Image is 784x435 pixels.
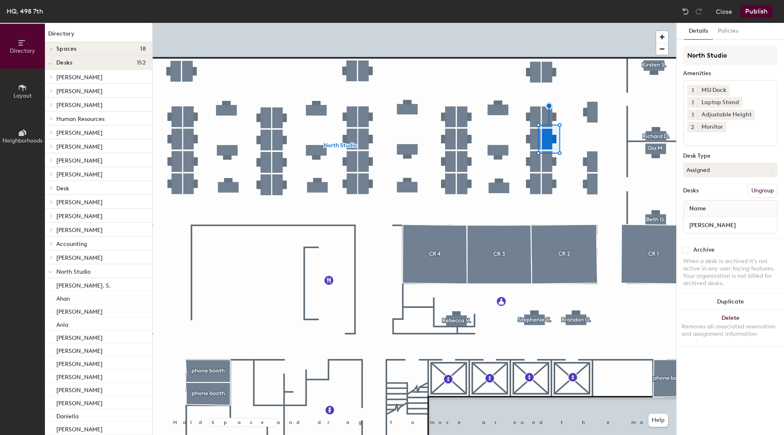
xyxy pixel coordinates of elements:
[56,371,102,381] p: [PERSON_NAME]
[692,111,694,119] span: 1
[56,280,111,289] p: [PERSON_NAME]. S.
[692,98,694,107] span: 1
[137,60,146,66] span: 152
[695,7,703,16] img: Redo
[698,122,726,132] div: Monitor
[693,247,715,253] div: Archive
[56,358,102,368] p: [PERSON_NAME]
[56,384,102,394] p: [PERSON_NAME]
[683,70,777,77] div: Amenities
[691,123,694,132] span: 2
[687,122,698,132] button: 2
[713,23,743,40] button: Policies
[698,97,742,108] div: Laptop Stand
[56,88,102,95] span: [PERSON_NAME]
[683,153,777,159] div: Desk Type
[687,109,698,120] button: 1
[684,23,713,40] button: Details
[56,74,102,81] span: [PERSON_NAME]
[2,137,42,144] span: Neighborhoods
[56,268,91,275] span: North Studio
[56,213,102,220] span: [PERSON_NAME]
[56,306,102,315] p: [PERSON_NAME]
[698,109,755,120] div: Adjustable Height
[56,199,102,206] span: [PERSON_NAME]
[56,424,102,433] p: [PERSON_NAME]
[56,157,102,164] span: [PERSON_NAME]
[56,227,102,234] span: [PERSON_NAME]
[682,7,690,16] img: Undo
[56,102,102,109] span: [PERSON_NAME]
[685,201,710,216] span: Name
[140,46,146,52] span: 18
[687,97,698,108] button: 1
[56,293,70,302] p: Ahan
[692,86,694,95] span: 1
[740,5,773,18] button: Publish
[7,6,43,16] div: HQ, 498 7th
[683,187,699,194] div: Desks
[56,60,72,66] span: Desks
[13,92,32,99] span: Layout
[56,319,68,328] p: Ania
[687,85,698,96] button: 1
[56,332,102,341] p: [PERSON_NAME]
[56,345,102,355] p: [PERSON_NAME]
[716,5,732,18] button: Close
[10,47,35,54] span: Directory
[677,310,784,346] button: DeleteRemoves all associated reservation and assignment information
[56,129,102,136] span: [PERSON_NAME]
[698,85,730,96] div: MSI Dock
[56,46,77,52] span: Spaces
[748,184,777,198] button: Ungroup
[56,116,105,123] span: Human Resources
[683,258,777,287] div: When a desk is archived it's not active in any user-facing features. Your organization is not bil...
[677,294,784,310] button: Duplicate
[45,29,152,42] h1: Directory
[56,185,69,192] span: Desk
[685,219,775,231] input: Unnamed desk
[56,254,102,261] span: [PERSON_NAME]
[683,163,777,177] button: Assigned
[56,410,78,420] p: Daniella
[648,414,668,427] button: Help
[682,323,779,338] div: Removes all associated reservation and assignment information
[56,241,87,248] span: Accounting
[56,171,102,178] span: [PERSON_NAME]
[56,143,102,150] span: [PERSON_NAME]
[56,397,102,407] p: [PERSON_NAME]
